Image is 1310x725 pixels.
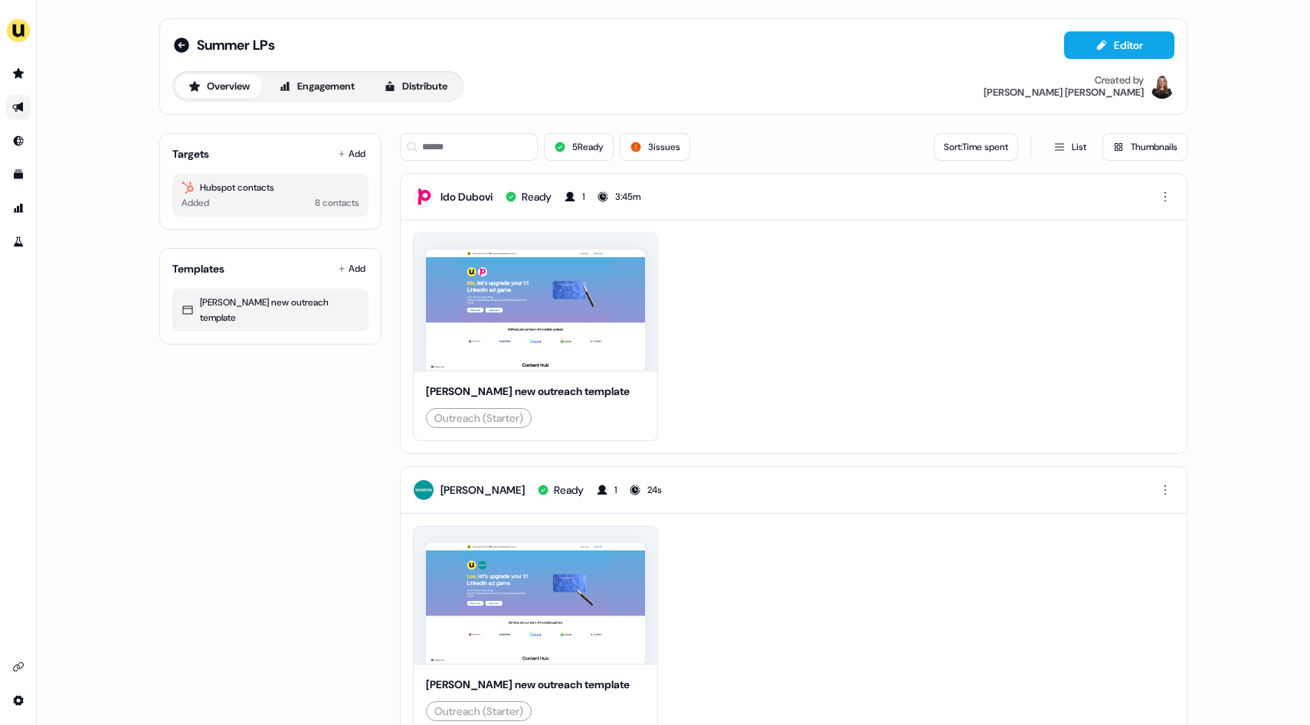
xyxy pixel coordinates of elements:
[335,258,368,279] button: Add
[440,482,525,498] div: [PERSON_NAME]
[1064,39,1174,55] a: Editor
[426,543,645,666] img: asset preview
[6,61,31,86] a: Go to prospects
[1095,74,1144,87] div: Created by
[6,655,31,679] a: Go to integrations
[440,189,493,204] div: Ido Dubovi
[182,180,359,195] div: Hubspot contacts
[6,162,31,187] a: Go to templates
[620,133,690,161] button: 3issues
[554,482,584,498] div: Ready
[1102,133,1187,161] button: Thumbnails
[582,189,585,204] div: 1
[315,195,359,211] div: 8 contacts
[544,133,614,161] button: 5Ready
[426,250,645,373] img: asset preview
[6,230,31,254] a: Go to experiments
[182,195,209,211] div: Added
[6,95,31,119] a: Go to outbound experience
[197,36,275,54] span: Summer LPs
[434,704,523,719] div: Outreach (Starter)
[335,143,368,165] button: Add
[175,74,263,99] button: Overview
[647,482,662,498] div: 24s
[522,189,552,204] div: Ready
[371,74,460,99] button: Distribute
[182,295,359,325] div: [PERSON_NAME] new outreach template
[172,146,209,162] div: Targets
[6,196,31,220] a: Go to attribution
[266,74,368,99] button: Engagement
[1043,133,1096,161] button: List
[1064,31,1174,59] button: Editor
[615,189,640,204] div: 3:45m
[6,129,31,153] a: Go to Inbound
[934,133,1018,161] button: Sort:Time spent
[6,688,31,713] a: Go to integrations
[614,482,617,498] div: 1
[1150,74,1174,99] img: Geneviève
[426,384,645,399] div: [PERSON_NAME] new outreach template
[172,261,224,276] div: Templates
[984,87,1144,99] div: [PERSON_NAME] [PERSON_NAME]
[426,677,645,692] div: [PERSON_NAME] new outreach template
[434,410,523,426] div: Outreach (Starter)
